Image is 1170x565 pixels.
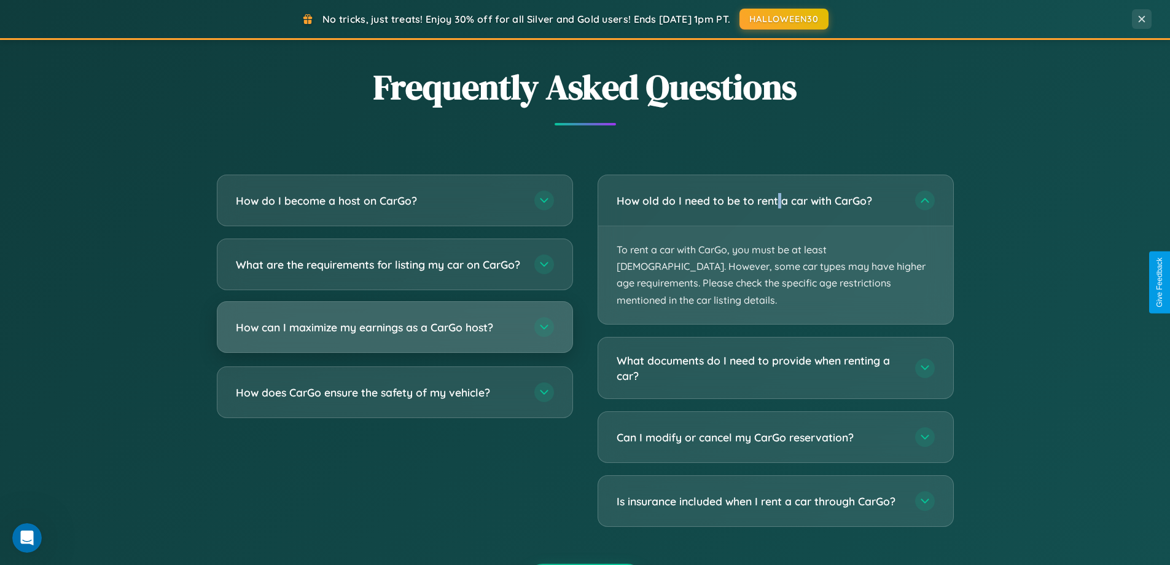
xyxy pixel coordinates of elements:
[617,193,903,208] h3: How old do I need to be to rent a car with CarGo?
[236,193,522,208] h3: How do I become a host on CarGo?
[236,385,522,400] h3: How does CarGo ensure the safety of my vehicle?
[739,9,829,30] button: HALLOWEEN30
[236,257,522,272] h3: What are the requirements for listing my car on CarGo?
[322,13,730,25] span: No tricks, just treats! Enjoy 30% off for all Silver and Gold users! Ends [DATE] 1pm PT.
[217,63,954,111] h2: Frequently Asked Questions
[617,430,903,445] h3: Can I modify or cancel my CarGo reservation?
[617,353,903,383] h3: What documents do I need to provide when renting a car?
[617,494,903,509] h3: Is insurance included when I rent a car through CarGo?
[1155,258,1164,307] div: Give Feedback
[598,226,953,324] p: To rent a car with CarGo, you must be at least [DEMOGRAPHIC_DATA]. However, some car types may ha...
[12,523,42,553] iframe: Intercom live chat
[236,320,522,335] h3: How can I maximize my earnings as a CarGo host?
